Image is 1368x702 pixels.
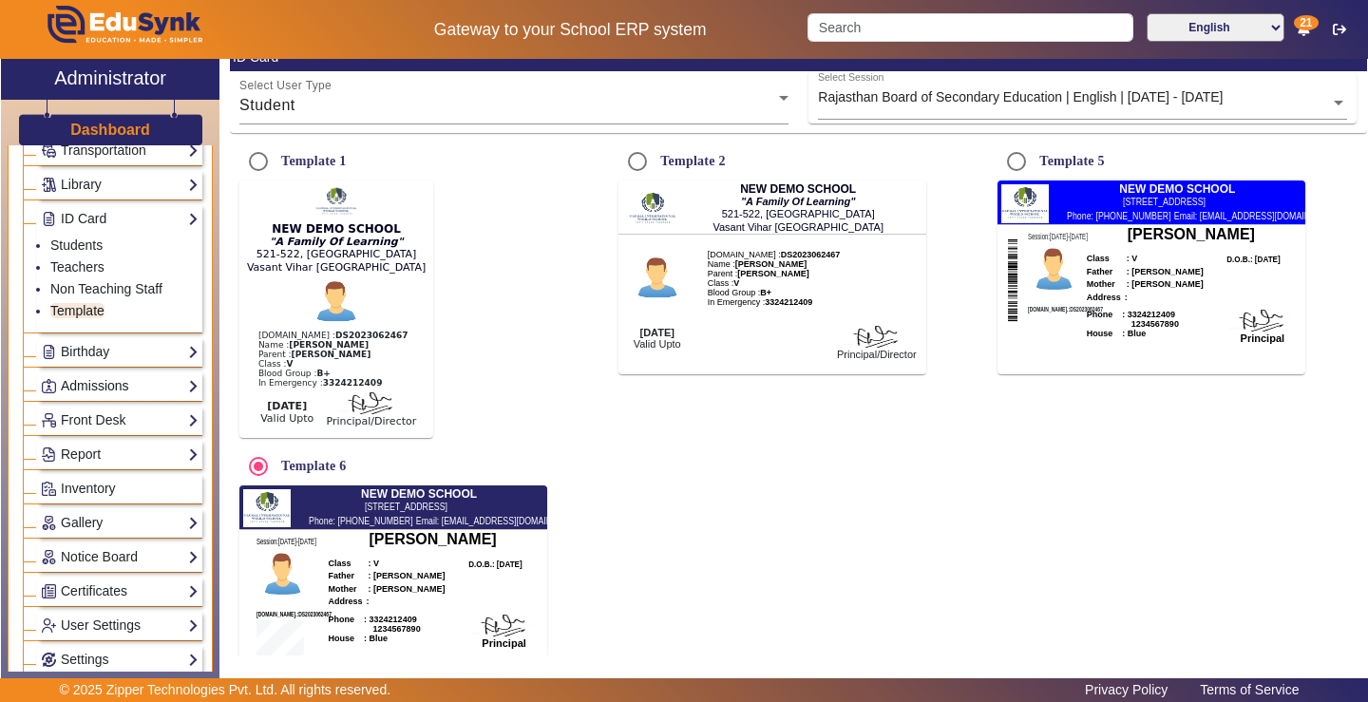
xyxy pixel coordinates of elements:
span: 1234567890 [1131,319,1179,329]
b: V [733,278,739,288]
span: : Blue [1122,329,1146,338]
b: : [PERSON_NAME] [1127,279,1204,289]
span: Phone [329,615,355,624]
p: © 2025 Zipper Technologies Pvt. Ltd. All rights reserved. [60,680,391,700]
b: Address [1087,293,1121,302]
img: Student Profile [629,250,686,307]
b: Father [329,571,355,580]
b: : [DATE] [1250,255,1281,264]
span: Email: [EMAIL_ADDRESS][DOMAIN_NAME] [1174,210,1341,221]
div: [DOMAIN_NAME] : Name : In Emergency : [256,331,426,388]
input: Search [807,13,1132,42]
span: House [1087,329,1113,338]
b: [PERSON_NAME] [289,340,369,350]
div: Principal/Director [837,349,917,360]
div: 521-522, [GEOGRAPHIC_DATA] Vasant Vihar [GEOGRAPHIC_DATA] [680,208,917,233]
span: Email: [EMAIL_ADDRESS][DOMAIN_NAME] [415,515,582,526]
label: Template 2 [656,153,725,169]
div: "A Family Of Learning" [680,196,917,208]
span: Class : [708,278,740,288]
span: : 3324212409 [364,615,417,624]
span: Class : [258,359,294,369]
b: Mother [1087,279,1115,289]
h3: Dashboard [70,121,150,139]
span: Inventory [61,481,116,496]
img: Student Profile [256,547,309,604]
img: 1f5807aa-4a8a-49a0-90a1-651a888537f0 [243,489,291,527]
span: NEW DEMO SCHOOL [1119,182,1235,196]
b: 3324212409 [765,297,812,307]
a: Non Teaching Staff [50,281,162,296]
img: 1f5807aa-4a8a-49a0-90a1-651a888537f0 [1001,184,1049,222]
span: Session:[DATE]-[DATE] [1028,231,1088,244]
b: Principal [482,637,525,649]
span: : 3324212409 [1122,310,1175,319]
span: NEW DEMO SCHOOL [740,182,856,196]
div: [STREET_ADDRESS] [1059,196,1270,208]
span: Phone: [PHONE_NUMBER] [309,515,413,526]
b: : [PERSON_NAME] [1127,267,1204,276]
div: Rajasthan Board of Secondary Education | English | [DATE] - [DATE] [818,87,1223,107]
div: "A Family Of Learning" [247,236,426,248]
div: [DOMAIN_NAME] : Name : In Emergency : [706,250,917,307]
b: [PERSON_NAME] [737,269,809,278]
div: [STREET_ADDRESS] [300,501,511,513]
span: : Blue [364,634,388,643]
img: Student Profile [308,274,365,331]
span: Session:[DATE]-[DATE] [256,536,316,549]
a: Template [50,303,104,318]
b: [PERSON_NAME] [735,259,807,269]
b: : [PERSON_NAME] [369,571,446,580]
mat-label: Select User Type [239,80,332,92]
b: : V [1127,254,1138,263]
h5: Gateway to your School ERP system [352,20,788,40]
b: [DATE] [267,400,307,412]
label: Template 5 [1035,153,1104,169]
b: 3324212409 [323,378,383,388]
b: : [PERSON_NAME] [369,584,446,594]
span: NEW DEMO SCHOOL [361,487,477,501]
label: Template 1 [277,153,346,169]
b: B+ [316,369,330,378]
b: Mother [329,584,357,594]
span: [DOMAIN_NAME].:DS2023062467 [1028,304,1103,314]
div: Valid Upto [248,412,327,425]
b: [DATE] [639,327,674,338]
b: DS2023062467 [335,331,408,340]
a: Inventory [41,478,199,500]
b: : [367,597,370,606]
img: 1f5807aa-4a8a-49a0-90a1-651a888537f0 [629,190,676,228]
b: : [1125,293,1128,302]
span: Blood Group : [708,288,771,297]
b: Class [329,559,351,568]
span: 1234567890 [373,624,421,634]
span: Phone: [PHONE_NUMBER] [1067,210,1171,221]
img: 1f5807aa-4a8a-49a0-90a1-651a888537f0 [315,180,357,223]
h6: [PERSON_NAME] [1087,225,1296,243]
label: Template 6 [277,458,346,474]
span: Parent : [258,350,370,359]
span: House [329,634,355,643]
span: [DOMAIN_NAME].:DS2023062467 [256,609,332,619]
b: Principal [1241,332,1284,344]
a: Terms of Service [1190,677,1308,702]
span: NEW DEMO SCHOOL [272,222,401,236]
b: Address [329,597,363,606]
b: Class [1087,254,1110,263]
img: Signatory [471,614,538,637]
div: Select Session [818,70,883,85]
a: Teachers [50,259,104,275]
b: Father [1087,267,1113,276]
img: Inventory.png [42,482,56,496]
a: Administrator [1,59,219,100]
b: V [286,359,293,369]
span: Student [239,97,295,113]
img: Signatory [1229,309,1296,332]
b: : [DATE] [492,560,522,569]
b: DS2023062467 [781,250,841,259]
div: Principal/Director [326,415,416,427]
h2: Administrator [54,66,166,89]
b: B+ [760,288,771,297]
b: D.O.B. [468,560,492,569]
div: Valid Upto [629,338,686,350]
